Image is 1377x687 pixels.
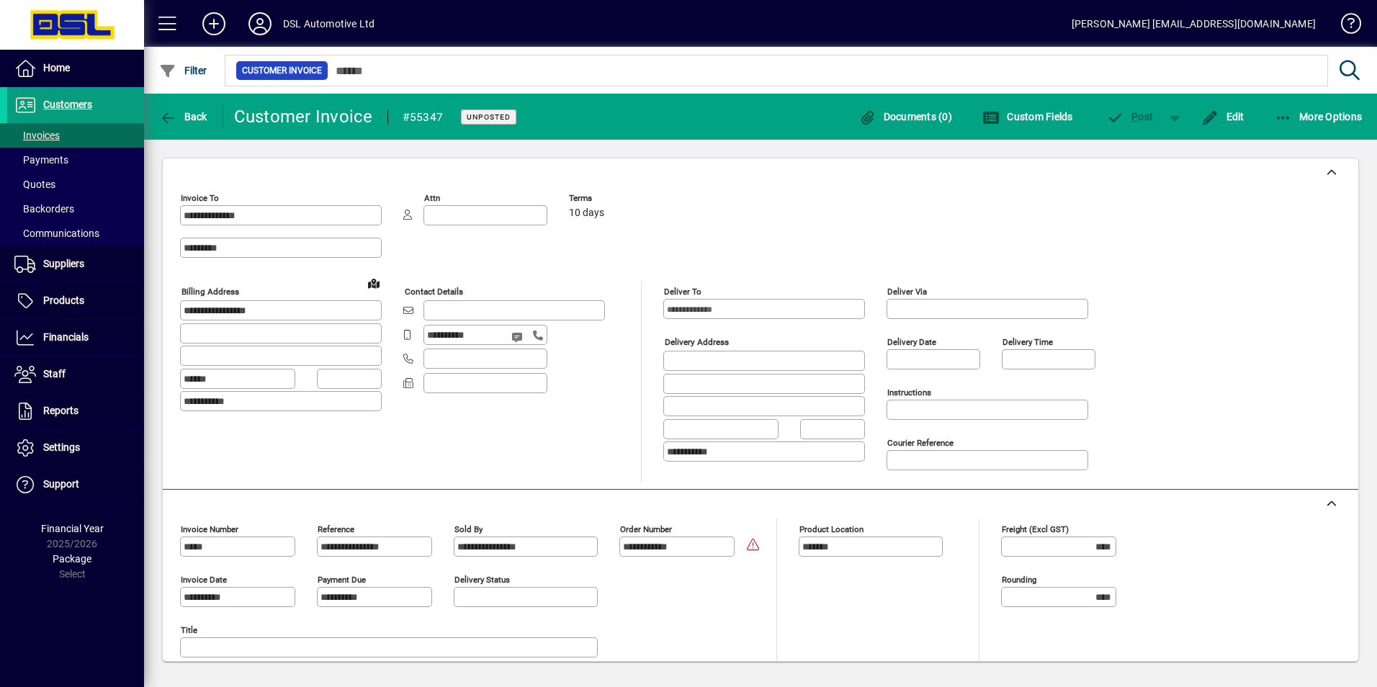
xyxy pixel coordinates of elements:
[620,524,672,534] mat-label: Order number
[43,441,80,453] span: Settings
[318,524,354,534] mat-label: Reference
[501,320,536,354] button: Send SMS
[1072,12,1316,35] div: [PERSON_NAME] [EMAIL_ADDRESS][DOMAIN_NAME]
[858,111,952,122] span: Documents (0)
[454,575,510,585] mat-label: Delivery status
[181,524,238,534] mat-label: Invoice number
[156,104,211,130] button: Back
[144,104,223,130] app-page-header-button: Back
[7,467,144,503] a: Support
[887,438,954,448] mat-label: Courier Reference
[1107,111,1154,122] span: ost
[7,197,144,221] a: Backorders
[887,287,927,297] mat-label: Deliver via
[1201,111,1244,122] span: Edit
[43,331,89,343] span: Financials
[424,193,440,203] mat-label: Attn
[7,356,144,392] a: Staff
[7,50,144,86] a: Home
[181,625,197,635] mat-label: Title
[234,105,373,128] div: Customer Invoice
[181,193,219,203] mat-label: Invoice To
[887,337,936,347] mat-label: Delivery date
[664,287,701,297] mat-label: Deliver To
[7,393,144,429] a: Reports
[1330,3,1359,50] a: Knowledge Base
[1002,575,1036,585] mat-label: Rounding
[1271,104,1366,130] button: More Options
[14,179,55,190] span: Quotes
[454,524,483,534] mat-label: Sold by
[467,112,511,122] span: Unposted
[7,283,144,319] a: Products
[7,148,144,172] a: Payments
[191,11,237,37] button: Add
[14,154,68,166] span: Payments
[887,387,931,398] mat-label: Instructions
[569,207,604,219] span: 10 days
[7,246,144,282] a: Suppliers
[43,295,84,306] span: Products
[14,228,99,239] span: Communications
[1002,524,1069,534] mat-label: Freight (excl GST)
[43,405,79,416] span: Reports
[159,111,207,122] span: Back
[1198,104,1248,130] button: Edit
[1275,111,1363,122] span: More Options
[7,172,144,197] a: Quotes
[41,523,104,534] span: Financial Year
[799,524,864,534] mat-label: Product location
[979,104,1077,130] button: Custom Fields
[181,575,227,585] mat-label: Invoice date
[156,58,211,84] button: Filter
[7,430,144,466] a: Settings
[43,478,79,490] span: Support
[7,123,144,148] a: Invoices
[7,320,144,356] a: Financials
[982,111,1073,122] span: Custom Fields
[159,65,207,76] span: Filter
[43,62,70,73] span: Home
[283,12,374,35] div: DSL Automotive Ltd
[7,221,144,246] a: Communications
[53,553,91,565] span: Package
[14,130,60,141] span: Invoices
[403,106,444,129] div: #55347
[242,63,322,78] span: Customer Invoice
[1131,111,1138,122] span: P
[318,575,366,585] mat-label: Payment due
[1003,337,1053,347] mat-label: Delivery time
[43,368,66,380] span: Staff
[362,271,385,295] a: View on map
[43,99,92,110] span: Customers
[855,104,956,130] button: Documents (0)
[237,11,283,37] button: Profile
[569,194,655,203] span: Terms
[14,203,74,215] span: Backorders
[43,258,84,269] span: Suppliers
[1100,104,1161,130] button: Post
